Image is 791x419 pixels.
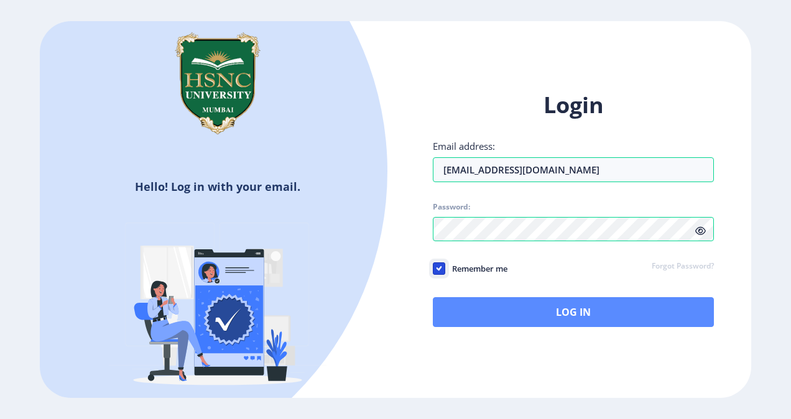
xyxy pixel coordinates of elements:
img: hsnc.png [155,21,280,145]
label: Email address: [433,140,495,152]
span: Remember me [445,261,507,276]
button: Log In [433,297,714,327]
a: Forgot Password? [652,261,714,272]
img: Verified-rafiki.svg [109,199,326,417]
h1: Login [433,90,714,120]
label: Password: [433,202,470,212]
input: Email address [433,157,714,182]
